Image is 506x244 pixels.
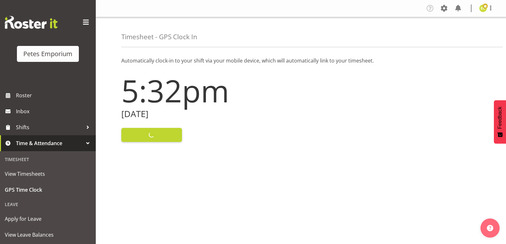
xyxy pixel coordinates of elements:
span: Roster [16,91,93,100]
span: GPS Time Clock [5,185,91,195]
img: emma-croft7499.jpg [479,4,487,12]
span: Time & Attendance [16,138,83,148]
div: Leave [2,198,94,211]
div: Petes Emporium [23,49,72,59]
div: Timesheet [2,153,94,166]
a: GPS Time Clock [2,182,94,198]
span: View Leave Balances [5,230,91,240]
a: Apply for Leave [2,211,94,227]
img: help-xxl-2.png [487,225,493,231]
span: Apply for Leave [5,214,91,224]
span: Shifts [16,122,83,132]
span: Inbox [16,107,93,116]
a: View Leave Balances [2,227,94,243]
h4: Timesheet - GPS Clock In [121,33,197,41]
p: Automatically clock-in to your shift via your mobile device, which will automatically link to you... [121,57,480,64]
span: Feedback [497,107,503,129]
h2: [DATE] [121,109,297,119]
img: Rosterit website logo [5,16,57,29]
span: View Timesheets [5,169,91,179]
h1: 5:32pm [121,73,297,108]
button: Feedback - Show survey [494,100,506,144]
a: View Timesheets [2,166,94,182]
